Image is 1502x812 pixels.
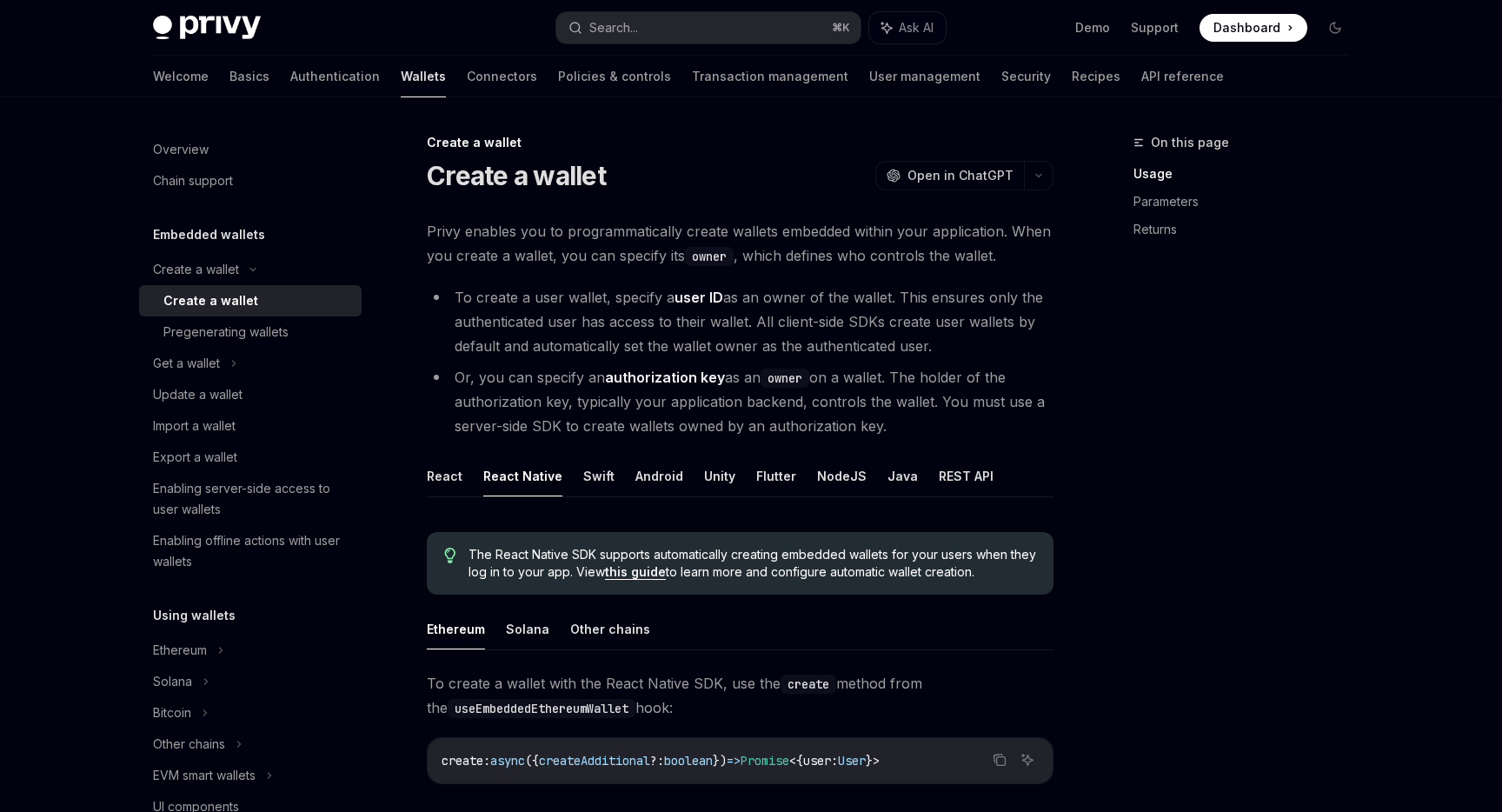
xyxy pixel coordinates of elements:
[153,416,236,436] div: Import a wallet
[817,456,867,496] button: NodeJS
[685,247,734,266] code: owner
[401,56,446,97] a: Wallets
[781,675,836,694] code: create
[1133,160,1363,188] a: Usage
[153,640,207,661] div: Ethereum
[988,749,1011,771] button: Copy the contents from the code block
[756,456,796,496] button: Flutter
[153,478,351,520] div: Enabling server-side access to user wallets
[153,530,351,572] div: Enabling offline actions with user wallets
[1131,19,1179,37] a: Support
[761,369,809,388] code: owner
[875,161,1024,190] button: Open in ChatGPT
[139,525,362,577] a: Enabling offline actions with user wallets
[675,289,723,306] strong: user ID
[427,219,1053,268] span: Privy enables you to programmatically create wallets embedded within your application. When you c...
[153,384,243,405] div: Update a wallet
[427,285,1053,358] li: To create a user wallet, specify a as an owner of the wallet. This ensures only the authenticated...
[153,765,256,786] div: EVM smart wallets
[153,734,225,755] div: Other chains
[139,134,362,165] a: Overview
[153,447,237,468] div: Export a wallet
[153,702,191,723] div: Bitcoin
[869,12,946,43] button: Ask AI
[448,699,635,718] code: useEmbeddedEthereumWallet
[589,17,638,38] div: Search...
[427,160,606,191] h1: Create a wallet
[796,753,803,769] span: {
[1141,56,1224,97] a: API reference
[153,605,236,626] h5: Using wallets
[1072,56,1120,97] a: Recipes
[1001,56,1051,97] a: Security
[539,753,650,769] span: createAdditional
[153,139,209,160] div: Overview
[506,609,549,649] button: Solana
[1200,14,1307,42] a: Dashboard
[605,369,725,386] strong: authorization key
[139,473,362,525] a: Enabling server-side access to user wallets
[1133,216,1363,243] a: Returns
[427,456,462,496] button: React
[1075,19,1110,37] a: Demo
[490,753,525,769] span: async
[139,410,362,442] a: Import a wallet
[427,365,1053,438] li: Or, you can specify an as an on a wallet. The holder of the authorization key, typically your app...
[583,456,615,496] button: Swift
[692,56,848,97] a: Transaction management
[290,56,380,97] a: Authentication
[469,546,1036,581] span: The React Native SDK supports automatically creating embedded wallets for your users when they lo...
[635,456,683,496] button: Android
[907,167,1014,184] span: Open in ChatGPT
[899,19,934,37] span: Ask AI
[139,316,362,348] a: Pregenerating wallets
[163,290,258,311] div: Create a wallet
[832,21,850,35] span: ⌘ K
[605,564,666,580] a: this guide
[139,379,362,410] a: Update a wallet
[1016,749,1039,771] button: Ask AI
[887,456,918,496] button: Java
[704,456,735,496] button: Unity
[873,753,880,769] span: >
[650,753,664,769] span: ?:
[153,259,239,280] div: Create a wallet
[556,12,861,43] button: Search...⌘K
[727,753,741,769] span: =>
[427,671,1053,720] span: To create a wallet with the React Native SDK, use the method from the hook:
[139,165,362,196] a: Chain support
[139,285,362,316] a: Create a wallet
[525,753,539,769] span: ({
[153,56,209,97] a: Welcome
[869,56,980,97] a: User management
[838,753,866,769] span: User
[229,56,269,97] a: Basics
[664,753,713,769] span: boolean
[570,609,650,649] button: Other chains
[713,753,727,769] span: })
[153,671,192,692] div: Solana
[139,442,362,473] a: Export a wallet
[163,322,289,343] div: Pregenerating wallets
[483,753,490,769] span: :
[427,609,485,649] button: Ethereum
[467,56,537,97] a: Connectors
[153,353,220,374] div: Get a wallet
[1133,188,1363,216] a: Parameters
[444,548,456,563] svg: Tip
[1321,14,1349,42] button: Toggle dark mode
[153,224,265,245] h5: Embedded wallets
[789,753,796,769] span: <
[483,456,562,496] button: React Native
[558,56,671,97] a: Policies & controls
[939,456,994,496] button: REST API
[831,753,838,769] span: :
[442,753,483,769] span: create
[866,753,873,769] span: }
[1151,132,1229,153] span: On this page
[741,753,789,769] span: Promise
[1213,19,1280,37] span: Dashboard
[427,134,1053,151] div: Create a wallet
[803,753,831,769] span: user
[153,16,261,40] img: dark logo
